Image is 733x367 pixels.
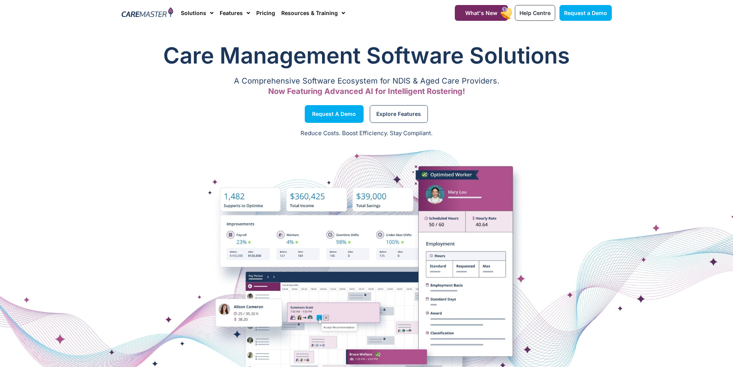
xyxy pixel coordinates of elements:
a: Request a Demo [305,105,364,123]
span: What's New [465,10,498,16]
a: Help Centre [515,5,555,21]
p: Reduce Costs. Boost Efficiency. Stay Compliant. [5,129,728,138]
span: Now Featuring Advanced AI for Intelligent Rostering! [268,87,465,96]
h1: Care Management Software Solutions [122,40,612,71]
a: What's New [455,5,508,21]
a: Explore Features [370,105,428,123]
span: Help Centre [519,10,551,16]
span: Request a Demo [564,10,607,16]
p: A Comprehensive Software Ecosystem for NDIS & Aged Care Providers. [122,79,612,84]
span: Explore Features [376,112,421,116]
a: Request a Demo [559,5,612,21]
img: CareMaster Logo [122,7,174,19]
span: Request a Demo [312,112,356,116]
